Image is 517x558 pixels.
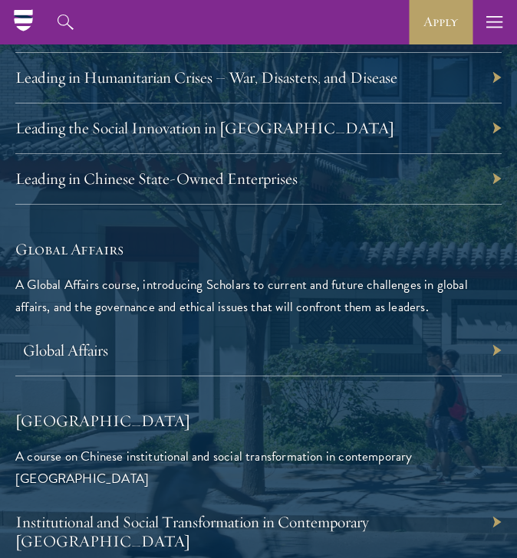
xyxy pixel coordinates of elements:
[15,67,397,87] a: Leading in Humanitarian Crises – War, Disasters, and Disease
[15,512,369,551] a: Institutional and Social Transformation in Contemporary [GEOGRAPHIC_DATA]
[15,274,502,318] p: A Global Affairs course, introducing Scholars to current and future challenges in global affairs,...
[15,411,502,432] h5: [GEOGRAPHIC_DATA]
[15,118,394,138] a: Leading the Social Innovation in [GEOGRAPHIC_DATA]
[23,340,108,360] a: Global Affairs
[15,445,502,490] p: A course on Chinese institutional and social transformation in contemporary [GEOGRAPHIC_DATA]
[15,239,502,261] h5: Global Affairs
[15,169,298,189] a: Leading in Chinese State-Owned Enterprises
